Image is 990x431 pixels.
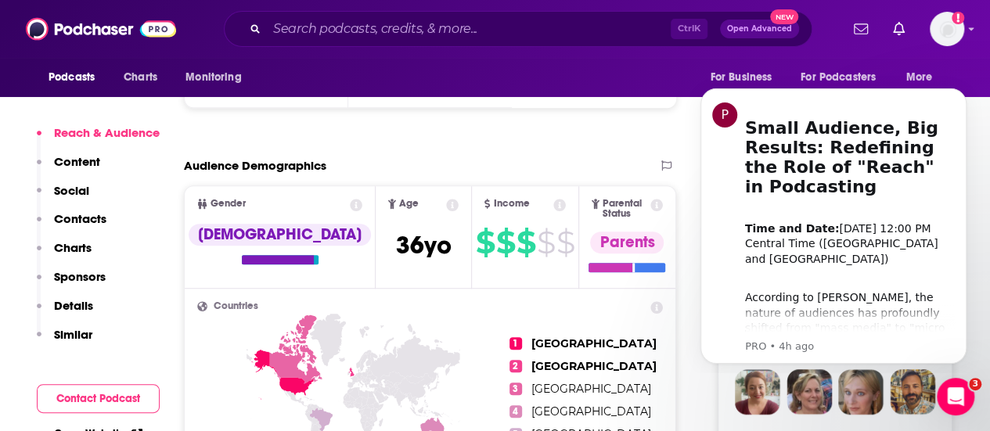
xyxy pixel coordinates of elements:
span: Logged in as josefine.kals [930,12,964,46]
button: Contacts [37,211,106,240]
span: 3 [969,378,981,390]
span: New [770,9,798,24]
svg: Add a profile image [952,12,964,24]
span: Income [493,199,529,209]
div: [DEMOGRAPHIC_DATA] [189,224,371,246]
span: 1 [509,337,522,350]
span: More [906,66,933,88]
span: $ [556,230,574,255]
button: Contact Podcast [37,384,160,413]
span: 4 [509,405,522,418]
span: $ [517,230,535,255]
span: [GEOGRAPHIC_DATA] [531,336,657,350]
span: For Business [710,66,772,88]
p: Details [54,298,93,313]
span: 36 yo [396,230,452,260]
img: User Profile [930,12,964,46]
p: Charts [54,240,92,255]
p: Reach & Audience [54,125,160,140]
span: Age [399,199,419,209]
p: Social [54,183,89,198]
a: Show notifications dropdown [848,16,874,42]
span: Open Advanced [727,25,792,33]
h2: Audience Demographics [184,158,326,173]
img: Sydney Profile [735,369,780,415]
iframe: Intercom notifications message [677,74,990,373]
button: Sponsors [37,269,106,298]
button: open menu [790,63,898,92]
button: Similar [37,327,92,356]
span: $ [476,230,495,255]
button: Reach & Audience [37,125,160,154]
button: open menu [38,63,115,92]
span: Podcasts [49,66,95,88]
img: Jules Profile [838,369,884,415]
p: Similar [54,327,92,342]
img: Podchaser - Follow, Share and Rate Podcasts [26,14,176,44]
button: Details [37,298,93,327]
span: Ctrl K [671,19,707,39]
span: [GEOGRAPHIC_DATA] [531,404,651,418]
span: Charts [124,66,157,88]
span: For Podcasters [801,66,876,88]
p: Sponsors [54,269,106,284]
span: [GEOGRAPHIC_DATA] [531,359,657,373]
span: Monitoring [185,66,241,88]
span: 3 [509,383,522,395]
button: Social [37,183,89,212]
input: Search podcasts, credits, & more... [267,16,671,41]
button: open menu [175,63,261,92]
div: Search podcasts, credits, & more... [224,11,812,47]
span: Gender [211,199,246,209]
p: Contacts [54,211,106,226]
button: Content [37,154,100,183]
button: open menu [895,63,952,92]
span: 2 [509,360,522,372]
span: $ [496,230,515,255]
img: Barbara Profile [787,369,832,415]
span: Countries [214,301,258,311]
p: Content [54,154,100,169]
button: Show profile menu [930,12,964,46]
button: Open AdvancedNew [720,20,799,38]
button: Charts [37,240,92,269]
span: Parental Status [603,199,647,219]
span: [GEOGRAPHIC_DATA] [531,382,651,396]
span: $ [537,230,555,255]
div: Parents [590,232,664,253]
iframe: Intercom live chat [937,378,974,415]
img: Jon Profile [890,369,935,415]
a: Show notifications dropdown [887,16,911,42]
button: open menu [699,63,791,92]
a: Charts [113,63,167,92]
